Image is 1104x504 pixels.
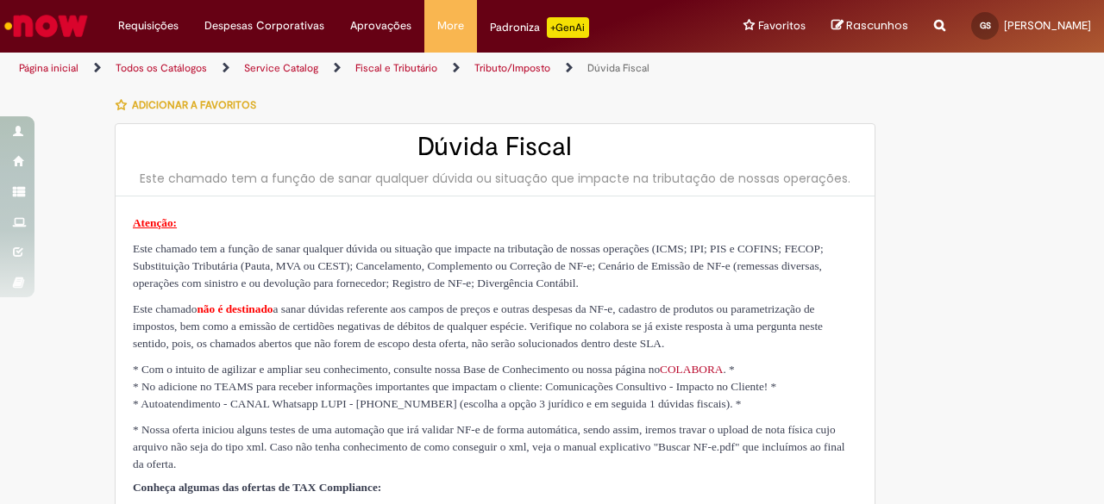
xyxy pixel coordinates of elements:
span: Atenção: [133,216,177,229]
img: ServiceNow [2,9,91,43]
a: Dúvida Fiscal [587,61,649,75]
span: GS [980,20,991,31]
a: Todos os Catálogos [116,61,207,75]
span: Rascunhos [846,17,908,34]
span: [PERSON_NAME] [1004,18,1091,33]
span: Requisições [118,17,179,34]
a: Página inicial [19,61,78,75]
span: Despesas Corporativas [204,17,324,34]
div: Padroniza [490,17,589,38]
h2: Dúvida Fiscal [133,133,857,161]
span: Aprovações [350,17,411,34]
div: Este chamado tem a função de sanar qualquer dúvida ou situação que impacte na tributação de nossa... [133,170,857,187]
span: * Com o intuito de agilizar e ampliar seu conhecimento, consulte nossa Base de Conhecimento ou no... [133,363,735,376]
a: Rascunhos [831,18,908,34]
a: Tributo/Imposto [474,61,550,75]
span: * No adicione no TEAMS para receber informações importantes que impactam o cliente: Comunicações ... [133,380,776,393]
span: Favoritos [758,17,806,34]
ul: Trilhas de página [13,53,723,84]
a: COLABORA [660,363,723,376]
span: More [437,17,464,34]
span: Este chamado tem a função de sanar qualquer dúvida ou situação que impacte na tributação de nossa... [133,242,824,289]
button: Adicionar a Favoritos [115,87,266,123]
a: Service Catalog [244,61,318,75]
span: * Nossa oferta iniciou alguns testes de uma automação que irá validar NF-e de forma automática, s... [133,423,845,470]
p: +GenAi [547,17,589,38]
a: Fiscal e Tributário [355,61,437,75]
span: Este chamado a sanar dúvidas referente aos campos de preços e outras despesas da NF-e, cadastro d... [133,302,823,350]
span: Conheça algumas das ofertas de TAX Compliance: [133,481,381,494]
span: Adicionar a Favoritos [132,98,256,112]
span: não é destinado [197,302,273,315]
span: * Autoatendimento - CANAL Whatsapp LUPI - [PHONE_NUMBER] (escolha a opção 3 jurídico e em seguida... [133,397,742,410]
